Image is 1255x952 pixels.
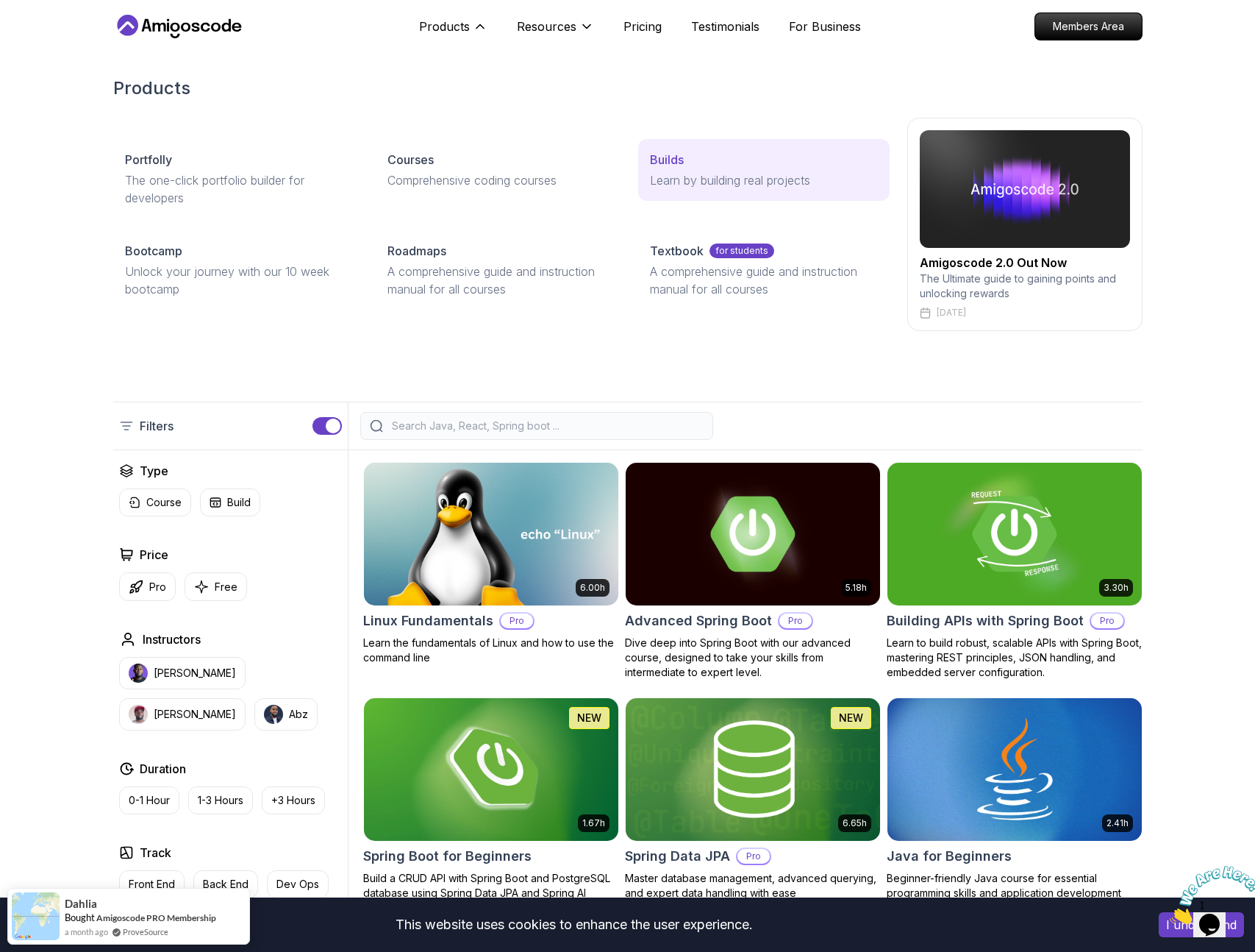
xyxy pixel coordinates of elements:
p: NEW [839,711,863,725]
p: NEW [577,711,601,725]
p: Back End [203,877,249,892]
a: Amigoscode PRO Membership [96,912,216,923]
button: 0-1 Hour [119,786,179,814]
p: 1.67h [582,817,605,829]
h2: Amigoscode 2.0 Out Now [920,254,1130,271]
button: Front End [119,870,185,898]
span: a month ago [65,926,108,938]
span: 1 [6,6,12,18]
button: Course [119,489,191,516]
p: Dev Ops [276,877,319,892]
img: Spring Data JPA card [626,698,880,841]
button: instructor img[PERSON_NAME] [119,657,246,689]
button: instructor img[PERSON_NAME] [119,698,246,731]
button: Build [200,489,260,516]
h2: Building APIs with Spring Boot [887,611,1084,631]
p: 1-3 Hours [198,793,243,808]
p: Build a CRUD API with Spring Boot and PostgreSQL database using Spring Data JPA and Spring AI [363,871,619,901]
a: PortfollyThe one-click portfolio builder for developers [113,139,364,219]
p: 2.41h [1106,817,1129,829]
p: Portfolly [125,151,172,168]
p: The Ultimate guide to gaining points and unlocking rewards [920,271,1130,301]
p: Learn by building real projects [650,171,877,189]
p: Beginner-friendly Java course for essential programming skills and application development [887,871,1143,901]
button: Back End [193,870,258,898]
p: 6.00h [580,582,605,594]
button: +3 Hours [262,786,325,814]
p: Bootcamp [125,242,182,260]
span: Bought [65,912,95,923]
a: Java for Beginners card2.41hJava for BeginnersBeginner-friendly Java course for essential program... [887,697,1143,901]
a: Textbookfor studentsA comprehensive guide and instruction manual for all courses [638,230,889,310]
p: Learn the fundamentals of Linux and how to use the command line [363,636,619,665]
a: ProveSource [123,926,168,938]
p: Free [215,580,237,594]
p: A comprehensive guide and instruction manual for all courses [387,263,615,298]
a: Testimonials [691,18,759,35]
p: Comprehensive coding courses [387,171,615,189]
div: This website uses cookies to enhance the user experience. [11,909,1137,941]
h2: Spring Boot for Beginners [363,846,532,867]
h2: Products [113,77,1143,100]
h2: Track [140,844,171,862]
p: Pro [1091,614,1123,628]
p: Dive deep into Spring Boot with our advanced course, designed to take your skills from intermedia... [625,636,881,680]
a: Members Area [1034,13,1143,40]
h2: Type [140,462,168,480]
p: [PERSON_NAME] [154,666,236,681]
p: Master database management, advanced querying, and expert data handling with ease [625,871,881,901]
p: [DATE] [937,307,966,319]
p: Unlock your journey with our 10 week bootcamp [125,263,352,298]
img: instructor img [264,705,283,724]
img: provesource social proof notification image [12,892,60,940]
h2: Java for Beginners [887,846,1012,867]
h2: Linux Fundamentals [363,611,493,631]
h2: Instructors [143,630,201,648]
p: Courses [387,151,434,168]
p: Textbook [650,242,704,260]
img: Building APIs with Spring Boot card [887,463,1142,605]
button: 1-3 Hours [188,786,253,814]
a: CoursesComprehensive coding courses [376,139,626,201]
p: for students [709,244,774,258]
a: Spring Data JPA card6.65hNEWSpring Data JPAProMaster database management, advanced querying, and ... [625,697,881,901]
a: Pricing [623,18,662,35]
a: Building APIs with Spring Boot card3.30hBuilding APIs with Spring BootProLearn to build robust, s... [887,462,1143,680]
p: Builds [650,151,684,168]
input: Search Java, React, Spring boot ... [389,419,704,433]
button: Pro [119,572,176,601]
button: Products [419,18,487,47]
button: Accept cookies [1159,912,1244,937]
h2: Advanced Spring Boot [625,611,772,631]
img: instructor img [129,664,148,683]
h2: Spring Data JPA [625,846,730,867]
a: Advanced Spring Boot card5.18hAdvanced Spring BootProDive deep into Spring Boot with our advanced... [625,462,881,680]
img: instructor img [129,705,148,724]
p: Filters [140,417,174,435]
a: Linux Fundamentals card6.00hLinux FundamentalsProLearn the fundamentals of Linux and how to use t... [363,462,619,665]
h2: Price [140,546,168,564]
img: Chat attention grabber [6,6,97,64]
p: The one-click portfolio builder for developers [125,171,352,207]
button: Free [185,572,247,601]
p: Course [146,495,182,510]
a: amigoscode 2.0Amigoscode 2.0 Out NowThe Ultimate guide to gaining points and unlocking rewards[DATE] [907,118,1143,331]
p: 5.18h [845,582,867,594]
p: Pro [501,614,533,628]
img: Java for Beginners card [887,698,1142,841]
a: RoadmapsA comprehensive guide and instruction manual for all courses [376,230,626,310]
span: Dahlia [65,898,97,910]
p: Pro [779,614,812,628]
button: Dev Ops [267,870,329,898]
iframe: chat widget [1164,860,1255,930]
button: Resources [517,18,594,47]
a: For Business [789,18,861,35]
p: Learn to build robust, scalable APIs with Spring Boot, mastering REST principles, JSON handling, ... [887,636,1143,680]
a: BuildsLearn by building real projects [638,139,889,201]
h2: Duration [140,760,186,778]
p: Products [419,18,470,35]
